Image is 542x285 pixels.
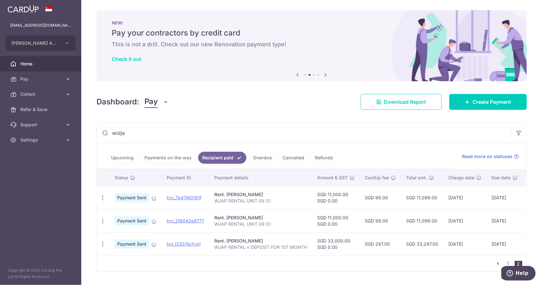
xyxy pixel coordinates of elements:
td: SGD 11,000.00 SGD 0.00 [312,186,360,209]
td: [DATE] [486,186,523,209]
p: [EMAIL_ADDRESS][DOMAIN_NAME] [10,22,71,29]
td: [DATE] [486,232,523,255]
input: Search by recipient name, payment id or reference [97,123,511,143]
a: Cancelled [278,152,308,164]
a: Download Report [361,94,442,110]
img: Renovation banner [97,10,527,81]
img: Bank Card [525,194,537,202]
li: 2 [515,261,522,267]
a: Upcoming [107,152,138,164]
nav: pager [494,256,526,271]
span: Home [20,61,62,67]
a: Refunds [311,152,337,164]
span: Pay [20,76,62,82]
td: SGD 11,000.00 SGD 0.00 [312,209,360,232]
a: Read more on statuses [462,153,519,160]
a: Overdue [249,152,276,164]
td: SGD 11,099.00 [401,186,443,209]
a: txn_2f8842e8777 [167,218,204,223]
div: Rent. [PERSON_NAME] [214,238,307,244]
h5: Pay your contractors by credit card [112,28,512,38]
span: Collect [20,91,62,97]
td: SGD 33,000.00 SGD 0.00 [312,232,360,255]
button: Pay [144,96,169,108]
span: Payment Sent [115,240,149,249]
p: NEW! [112,20,512,25]
th: Payment ID [162,169,209,186]
p: WJAP RENTAL n DEPOSIT FOR 1ST MONTH [214,244,307,250]
td: SGD 297.00 [360,232,401,255]
a: Check it out [112,56,141,62]
span: Charge date [448,175,474,181]
span: Payment Sent [115,216,149,225]
a: Payments on the way [140,152,196,164]
span: Amount & GST [317,175,348,181]
span: Support [20,122,62,128]
img: CardUp [8,5,39,13]
td: [DATE] [443,186,486,209]
span: Settings [20,137,62,143]
span: Payment Sent [115,193,149,202]
img: Bank Card [525,217,537,225]
a: 1 [504,260,512,267]
p: WJAP RENTAL UNIT 09 01 [214,198,307,204]
span: Total amt. [406,175,427,181]
span: Download Report [384,98,426,106]
div: Rent. [PERSON_NAME] [214,215,307,221]
span: Due date [492,175,511,181]
h6: This is not a drill. Check out our new Renovation payment type! [112,41,512,48]
img: Bank Card [525,240,537,248]
td: SGD 99.00 [360,186,401,209]
a: txn_7b47f40191f [167,195,201,200]
td: [DATE] [443,232,486,255]
span: Refer & Save [20,106,62,113]
span: Status [115,175,128,181]
a: txn_12537ecfce1 [167,241,201,247]
td: [DATE] [443,209,486,232]
span: Create Payment [472,98,511,106]
td: SGD 11,099.00 [401,209,443,232]
span: Pay [144,96,158,108]
span: CardUp fee [365,175,389,181]
a: Create Payment [449,94,527,110]
span: Read more on statuses [462,153,512,160]
p: WJAP RENTAL UNIT 09 01 [214,221,307,227]
td: [DATE] [486,209,523,232]
a: Recipient paid [198,152,246,164]
iframe: Opens a widget where you can find more information [501,266,536,282]
span: [PERSON_NAME] Anaesthetic Practice [11,40,58,46]
td: SGD 99.00 [360,209,401,232]
button: [PERSON_NAME] Anaesthetic Practice [6,36,76,51]
div: Rent. [PERSON_NAME] [214,191,307,198]
th: Payment details [209,169,312,186]
td: SGD 33,297.00 [401,232,443,255]
h4: Dashboard: [97,96,139,108]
